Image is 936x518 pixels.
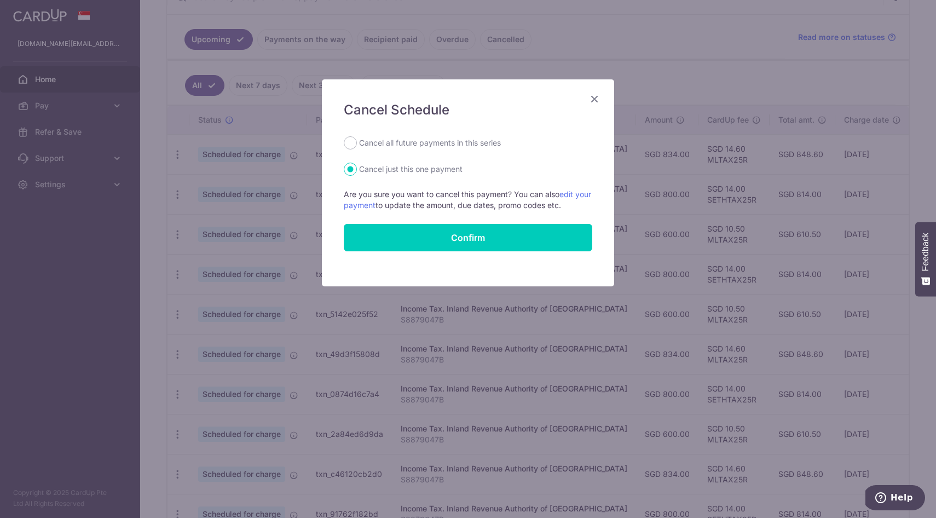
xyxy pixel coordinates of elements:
label: Cancel just this one payment [359,163,463,176]
button: Close [588,93,601,106]
p: Are you sure you want to cancel this payment? You can also to update the amount, due dates, promo... [344,189,592,211]
span: Feedback [921,233,931,271]
h5: Cancel Schedule [344,101,592,119]
iframe: Opens a widget where you can find more information [865,485,925,513]
button: Feedback - Show survey [915,222,936,296]
button: Confirm [344,224,592,251]
label: Cancel all future payments in this series [359,136,501,149]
